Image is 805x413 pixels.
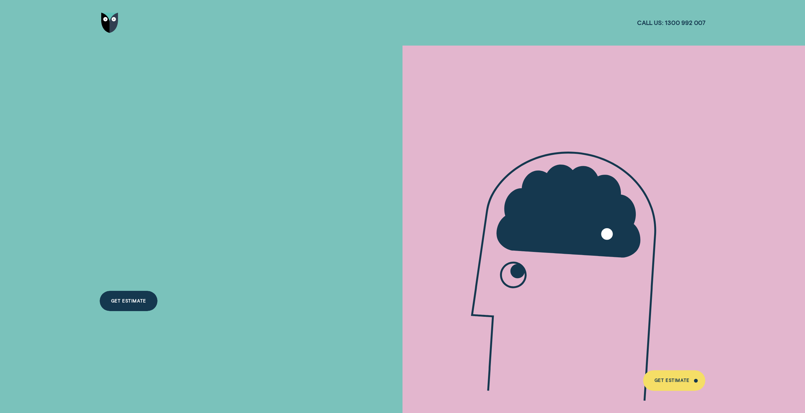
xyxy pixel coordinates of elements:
[100,140,297,235] h4: A LOAN THAT PUTS YOU IN CONTROL
[101,13,118,33] img: Wisr
[637,19,663,27] span: Call us:
[665,19,705,27] span: 1300 992 007
[643,370,705,391] a: Get Estimate
[637,19,705,27] a: Call us:1300 992 007
[100,291,158,311] a: Get Estimate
